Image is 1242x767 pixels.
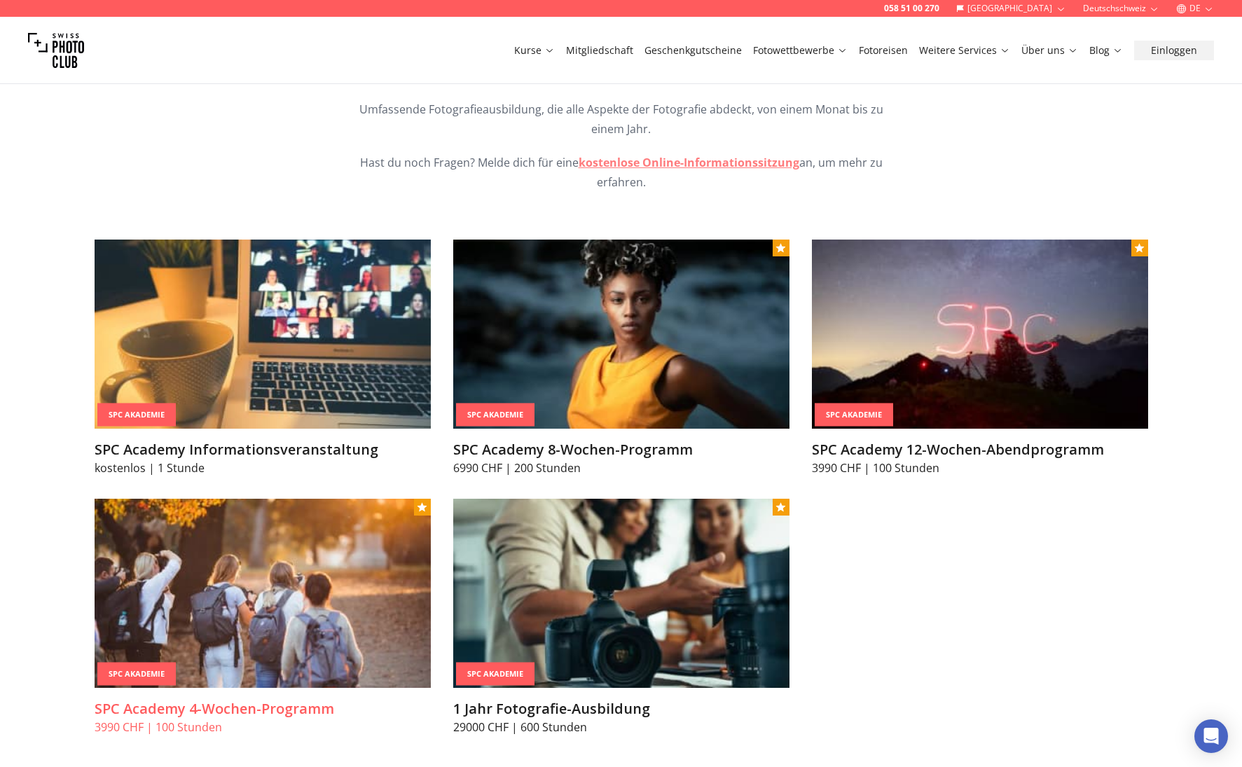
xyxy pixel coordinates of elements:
button: Fotoreisen [853,41,913,60]
a: Über uns [1021,43,1078,57]
img: Swiss photo club [28,22,84,78]
p: Hast du noch Fragen? Melde dich für eine an, um mehr zu erfahren. [352,153,890,192]
div: SPC Akademie [97,663,176,686]
div: SPC Akademie [456,403,534,427]
a: 1 Jahr Fotografie-AusbildungSPC Akademie1 Jahr Fotografie-Ausbildung29000 CHF | 600 Stunden [453,499,789,735]
button: Über uns [1016,41,1084,60]
h3: SPC Academy 8-Wochen-Programm [453,440,789,459]
img: SPC Academy Informationsveranstaltung [95,240,431,429]
button: Einloggen [1134,41,1214,60]
a: SPC Academy 8-Wochen-ProgrammSPC AkademieSPC Academy 8-Wochen-Programm6990 CHF | 200 Stunden [453,240,789,476]
img: SPC Academy 12-Wochen-Abendprogramm [812,240,1148,429]
a: SPC Academy 12-Wochen-AbendprogrammSPC AkademieSPC Academy 12-Wochen-Abendprogramm3990 CHF | 100 ... [812,240,1148,476]
img: SPC Academy 4-Wochen-Programm [95,499,431,688]
a: Mitgliedschaft [566,43,633,57]
button: Weitere Services [913,41,1016,60]
p: 6990 CHF | 200 Stunden [453,459,789,476]
a: Blog [1089,43,1123,57]
h3: SPC Academy 4-Wochen-Programm [95,699,431,719]
div: SPC Akademie [97,403,176,427]
div: Open Intercom Messenger [1194,719,1228,753]
div: SPC Akademie [456,663,534,686]
button: Geschenkgutscheine [639,41,747,60]
h3: SPC Academy Informationsveranstaltung [95,440,431,459]
img: 1 Jahr Fotografie-Ausbildung [453,499,789,688]
p: 29000 CHF | 600 Stunden [453,719,789,735]
a: Weitere Services [919,43,1010,57]
a: Kurse [514,43,555,57]
a: Geschenkgutscheine [644,43,742,57]
p: 3990 CHF | 100 Stunden [812,459,1148,476]
p: 3990 CHF | 100 Stunden [95,719,431,735]
button: Kurse [509,41,560,60]
button: Blog [1084,41,1129,60]
p: Umfassende Fotografieausbildung, die alle Aspekte der Fotografie abdeckt, von einem Monat bis zu ... [352,99,890,139]
a: Fotowettbewerbe [753,43,848,57]
button: Mitgliedschaft [560,41,639,60]
h3: 1 Jahr Fotografie-Ausbildung [453,699,789,719]
h3: SPC Academy 12-Wochen-Abendprogramm [812,440,1148,459]
a: Fotoreisen [859,43,908,57]
div: SPC Akademie [815,403,893,427]
button: Fotowettbewerbe [747,41,853,60]
a: kostenlose Online-Informationssitzung [579,155,799,170]
img: SPC Academy 8-Wochen-Programm [453,240,789,429]
a: SPC Academy 4-Wochen-ProgrammSPC AkademieSPC Academy 4-Wochen-Programm3990 CHF | 100 Stunden [95,499,431,735]
p: kostenlos | 1 Stunde [95,459,431,476]
a: SPC Academy InformationsveranstaltungSPC AkademieSPC Academy Informationsveranstaltungkostenlos |... [95,240,431,476]
a: 058 51 00 270 [884,3,939,14]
